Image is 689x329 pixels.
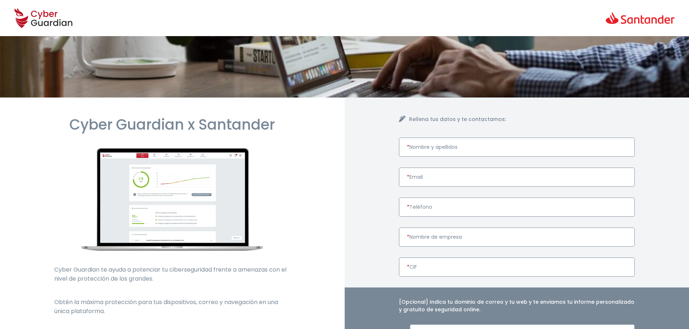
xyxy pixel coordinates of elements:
input: Introduce un número de teléfono válido. [399,198,635,217]
p: Obtén la máxima protección para tus dispositivos, correo y navegación en una única plataforma. [54,298,290,316]
h1: Cyber Guardian x Santander [54,116,290,134]
p: Cyber Guardian te ayuda a potenciar tu ciberseguridad frente a amenazas con el nivel de protecció... [54,265,290,283]
h4: [Opcional] Indica tu dominio de correo y tu web y te enviamos tu informe personalizado y gratuito... [399,298,635,313]
img: cyberguardian-home [82,148,263,251]
h4: Rellena tus datos y te contactamos: [409,116,635,123]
